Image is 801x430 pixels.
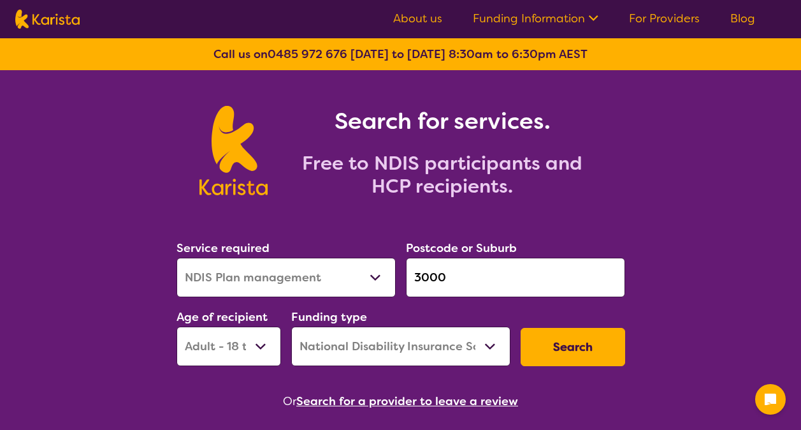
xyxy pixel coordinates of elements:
[521,328,625,366] button: Search
[393,11,442,26] a: About us
[291,309,367,325] label: Funding type
[177,241,270,256] label: Service required
[473,11,598,26] a: Funding Information
[199,106,268,195] img: Karista logo
[213,47,588,62] b: Call us on [DATE] to [DATE] 8:30am to 6:30pm AEST
[406,258,625,297] input: Type
[268,47,347,62] a: 0485 972 676
[177,309,268,325] label: Age of recipient
[629,11,700,26] a: For Providers
[406,241,517,256] label: Postcode or Suburb
[283,106,602,137] h1: Search for services.
[296,392,518,411] button: Search for a provider to leave a review
[15,10,80,29] img: Karista logo
[283,392,296,411] span: Or
[283,152,602,198] h2: Free to NDIS participants and HCP recipients.
[730,11,755,26] a: Blog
